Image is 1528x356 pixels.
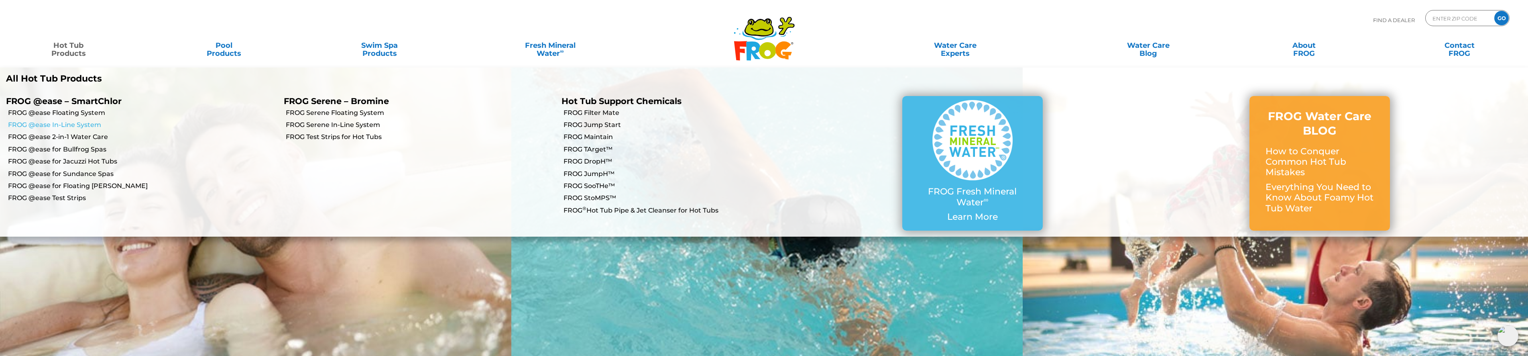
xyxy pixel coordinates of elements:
[857,37,1054,53] a: Water CareExperts
[474,37,626,53] a: Fresh MineralWater∞
[1266,109,1374,138] h3: FROG Water Care BLOG
[319,37,440,53] a: Swim SpaProducts
[918,100,1027,226] a: FROG Fresh Mineral Water∞ Learn More
[1243,37,1364,53] a: AboutFROG
[564,157,833,166] a: FROG DropH™
[564,194,833,203] a: FROG StoMPS™
[1373,10,1415,30] p: Find A Dealer
[1399,37,1520,53] a: ContactFROG
[1266,182,1374,214] p: Everything You Need to Know About Foamy Hot Tub Water
[163,37,284,53] a: PoolProducts
[564,133,833,141] a: FROG Maintain
[8,133,278,141] a: FROG @ease 2-in-1 Water Care
[8,194,278,203] a: FROG @ease Test Strips
[564,182,833,190] a: FROG SooTHe™
[918,212,1027,222] p: Learn More
[286,108,555,117] a: FROG Serene Floating System
[286,133,555,141] a: FROG Test Strips for Hot Tubs
[918,186,1027,208] p: FROG Fresh Mineral Water
[984,196,989,204] sup: ∞
[6,96,272,106] p: FROG @ease – SmartChlor
[284,96,549,106] p: FROG Serene – Bromine
[8,121,278,129] a: FROG @ease In-Line System
[1266,109,1374,218] a: FROG Water Care BLOG How to Conquer Common Hot Tub Mistakes Everything You Need to Know About Foa...
[8,182,278,190] a: FROG @ease for Floating [PERSON_NAME]
[286,121,555,129] a: FROG Serene In-Line System
[1266,146,1374,178] p: How to Conquer Common Hot Tub Mistakes
[562,96,682,106] a: Hot Tub Support Chemicals
[1497,325,1518,346] img: openIcon
[560,48,564,54] sup: ∞
[8,108,278,117] a: FROG @ease Floating System
[1088,37,1209,53] a: Water CareBlog
[564,170,833,178] a: FROG JumpH™
[564,145,833,154] a: FROG TArget™
[8,145,278,154] a: FROG @ease for Bullfrog Spas
[564,206,833,215] a: FROG®Hot Tub Pipe & Jet Cleanser for Hot Tubs
[564,121,833,129] a: FROG Jump Start
[8,170,278,178] a: FROG @ease for Sundance Spas
[6,74,758,84] a: All Hot Tub Products
[8,157,278,166] a: FROG @ease for Jacuzzi Hot Tubs
[582,205,586,211] sup: ®
[8,37,129,53] a: Hot TubProducts
[1494,11,1509,25] input: GO
[1432,12,1486,24] input: Zip Code Form
[564,108,833,117] a: FROG Filter Mate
